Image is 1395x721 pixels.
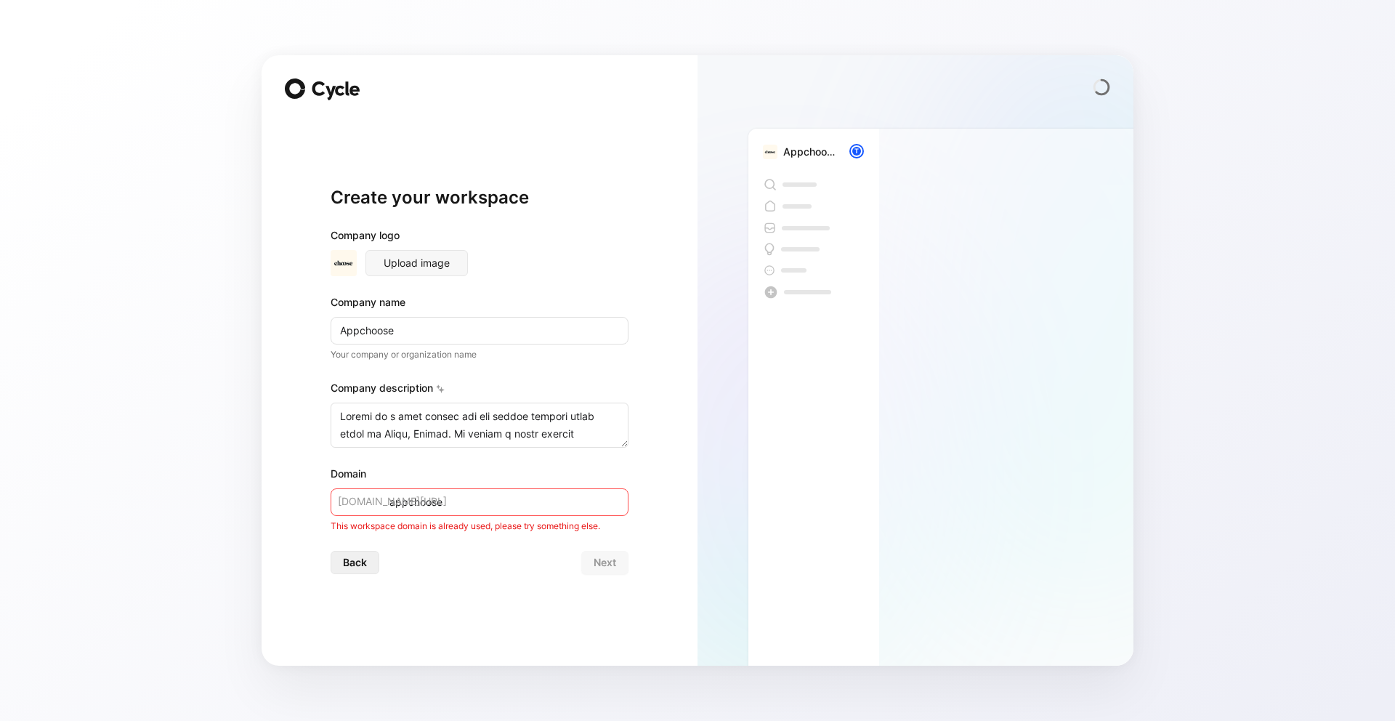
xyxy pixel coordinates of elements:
input: Example [331,317,628,345]
div: Company name [331,294,628,311]
div: Domain [331,465,628,483]
span: Upload image [384,254,450,272]
button: Upload image [365,250,468,276]
img: appchoose.io [331,250,357,276]
div: Appchoose [783,143,837,161]
button: Back [331,551,379,574]
span: Back [343,554,367,571]
span: [DOMAIN_NAME][URL] [338,493,447,510]
div: Company description [331,379,628,403]
div: This workspace domain is already used, please try something else. [331,519,628,533]
img: appchoose.io [763,145,777,159]
h1: Create your workspace [331,186,628,209]
div: T [851,145,862,157]
p: Your company or organization name [331,347,628,362]
div: Company logo [331,227,628,250]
